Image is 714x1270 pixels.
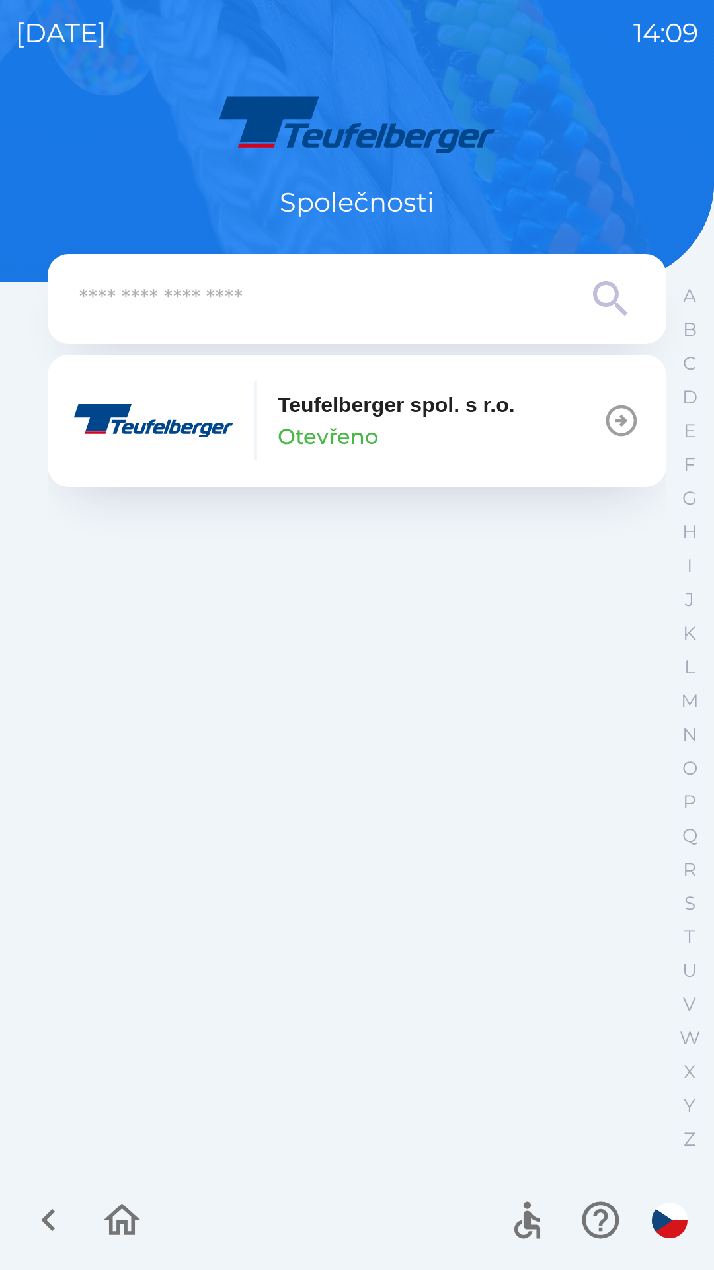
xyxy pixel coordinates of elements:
[684,1128,695,1151] p: Z
[684,1094,695,1117] p: Y
[673,482,706,515] button: G
[673,853,706,886] button: R
[682,824,697,847] p: Q
[673,751,706,785] button: O
[684,892,695,915] p: S
[673,515,706,549] button: H
[48,355,666,487] button: Teufelberger spol. s r.o.Otevřeno
[652,1203,688,1238] img: cs flag
[673,380,706,414] button: D
[48,93,666,156] img: Logo
[673,920,706,954] button: T
[684,419,696,443] p: E
[278,389,515,421] p: Teufelberger spol. s r.o.
[673,886,706,920] button: S
[685,588,694,611] p: J
[673,448,706,482] button: F
[683,318,697,341] p: B
[673,718,706,751] button: N
[684,656,695,679] p: L
[682,723,697,746] p: N
[673,819,706,853] button: Q
[684,453,695,476] p: F
[684,925,695,949] p: T
[683,284,696,308] p: A
[673,1122,706,1156] button: Z
[681,689,699,712] p: M
[673,1021,706,1055] button: W
[682,521,697,544] p: H
[673,785,706,819] button: P
[673,684,706,718] button: M
[74,381,233,460] img: 687bd9e2-e5e1-4ffa-84b0-83b74f2f06bb.png
[673,1089,706,1122] button: Y
[682,487,697,510] p: G
[683,993,696,1016] p: V
[673,988,706,1021] button: V
[278,421,378,452] p: Otevřeno
[673,279,706,313] button: A
[684,1060,695,1083] p: X
[683,858,696,881] p: R
[683,622,696,645] p: K
[673,414,706,448] button: E
[633,13,698,53] p: 14:09
[673,549,706,583] button: I
[673,954,706,988] button: U
[673,583,706,616] button: J
[673,313,706,347] button: B
[687,554,692,577] p: I
[680,1027,700,1050] p: W
[682,757,697,780] p: O
[683,790,696,814] p: P
[673,1055,706,1089] button: X
[682,386,697,409] p: D
[682,959,697,982] p: U
[673,616,706,650] button: K
[16,13,106,53] p: [DATE]
[673,347,706,380] button: C
[280,183,434,222] p: Společnosti
[673,650,706,684] button: L
[683,352,696,375] p: C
